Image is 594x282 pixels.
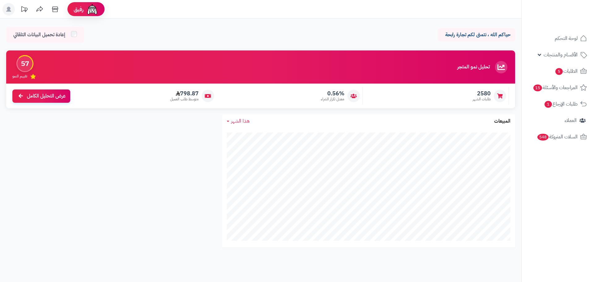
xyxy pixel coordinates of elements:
a: السلات المتروكة548 [525,129,590,144]
a: لوحة التحكم [525,31,590,46]
span: 798.87 [170,90,199,97]
span: طلبات الإرجاع [544,100,578,108]
span: عرض التحليل الكامل [27,93,66,100]
span: تقييم النمو [12,74,27,79]
a: هذا الشهر [227,118,250,125]
span: رفيق [74,6,84,13]
span: 1 [544,101,552,108]
a: الطلبات5 [525,64,590,79]
span: العملاء [565,116,577,125]
span: لوحة التحكم [555,34,578,43]
span: السلات المتروكة [537,132,578,141]
span: 548 [537,134,549,141]
span: معدل تكرار الشراء [321,97,344,102]
span: 0.56% [321,90,344,97]
img: ai-face.png [86,3,98,15]
span: هذا الشهر [231,117,250,125]
a: طلبات الإرجاع1 [525,97,590,111]
h3: المبيعات [494,119,510,124]
span: متوسط طلب العميل [170,97,199,102]
p: حياكم الله ، نتمنى لكم تجارة رابحة [442,31,510,38]
span: الأقسام والمنتجات [544,50,578,59]
span: 2580 [473,90,491,97]
span: طلبات الشهر [473,97,491,102]
span: الطلبات [555,67,578,76]
a: العملاء [525,113,590,128]
h3: تحليل نمو المتجر [457,64,490,70]
span: المراجعات والأسئلة [533,83,578,92]
a: تحديثات المنصة [16,3,32,17]
a: المراجعات والأسئلة15 [525,80,590,95]
span: إعادة تحميل البيانات التلقائي [13,31,65,38]
a: عرض التحليل الكامل [12,89,70,103]
span: 5 [555,68,563,75]
span: 15 [533,85,542,91]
